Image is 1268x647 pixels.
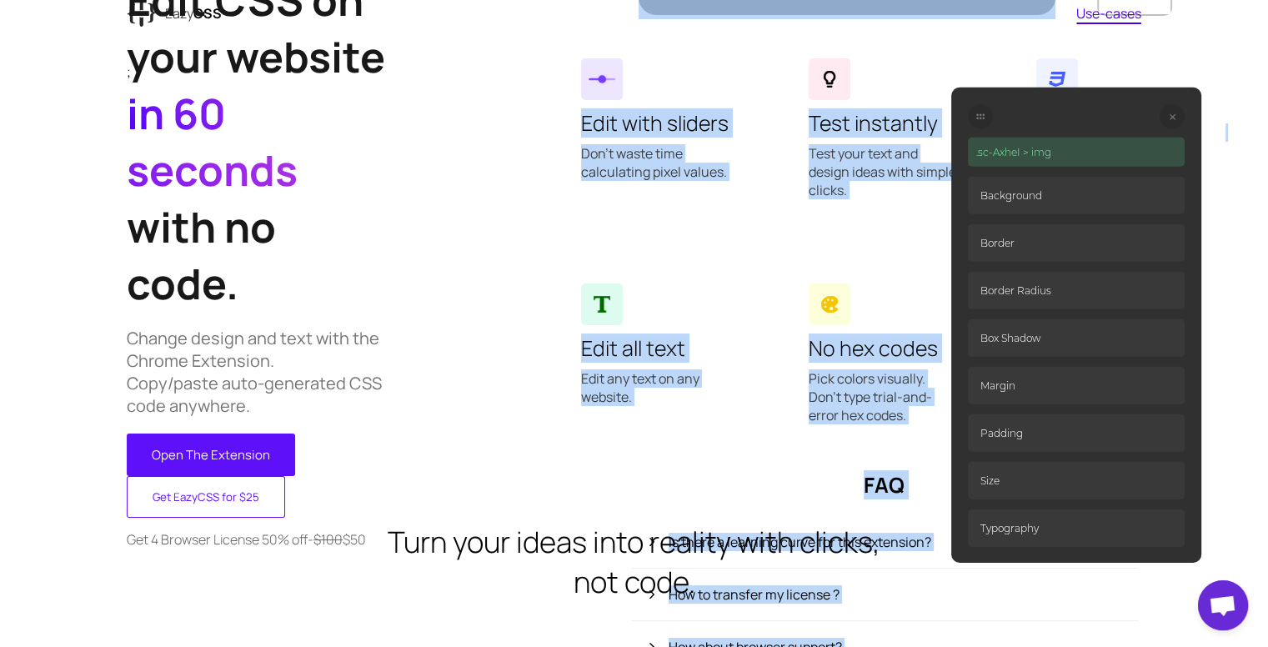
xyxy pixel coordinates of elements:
h3: Edit all text [581,334,732,363]
span: in 60 seconds [127,85,298,198]
a: Açık sohbet [1198,580,1248,630]
p: Change design and text with the Chrome Extension. Copy/paste auto-generated CSS code anywhere. [127,327,396,417]
h3: Test instantly [809,108,960,138]
button: Get EazyCSS for $25 [127,476,285,518]
h3: No hex codes [809,334,960,363]
button: Open The Extension [127,434,295,476]
span: Get 4 Browser License 50% off [127,530,308,549]
h2: Turn your ideas into reality with clicks, not code. [380,522,887,602]
p: Edit any text on any website. [581,369,732,423]
p: Is there a learning curve for this extension? [631,516,1138,569]
p: Pick colors visually. Don't type trial-and-error hex codes. [809,369,960,441]
p: Don't waste time calculating pixel values. [581,144,732,198]
p: - $50 [127,530,396,549]
h3: Edit with sliders [581,108,732,138]
strike: $100 [313,530,343,549]
a: Use-cases [1076,4,1141,23]
p: Test your text and design ideas with simple clicks. [809,144,960,216]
